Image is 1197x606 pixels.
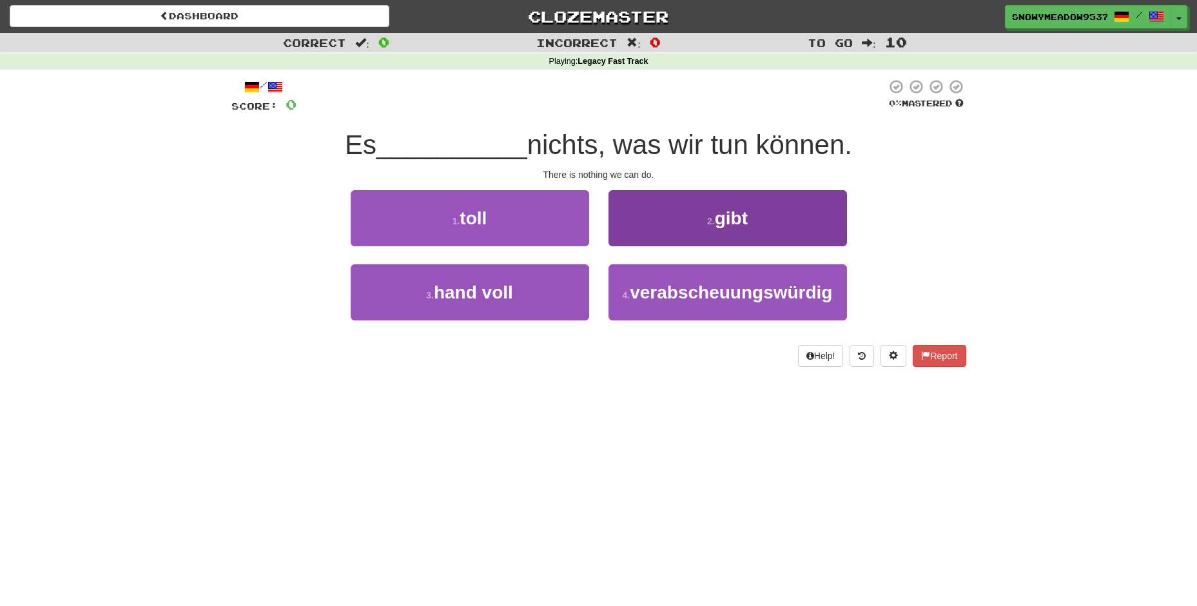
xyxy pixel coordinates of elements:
[885,34,907,50] span: 10
[345,130,376,160] span: Es
[798,345,844,367] button: Help!
[1012,11,1107,23] span: SnowyMeadow9537
[850,345,874,367] button: Round history (alt+y)
[862,37,876,48] span: :
[608,190,847,246] button: 2.gibt
[351,264,589,320] button: 3.hand voll
[578,57,648,66] strong: Legacy Fast Track
[378,34,389,50] span: 0
[409,5,788,28] a: Clozemaster
[283,36,346,49] span: Correct
[453,216,460,226] small: 1 .
[376,130,527,160] span: __________
[630,282,832,302] span: verabscheuungswürdig
[889,98,902,108] span: 0 %
[231,101,278,112] span: Score:
[231,79,297,95] div: /
[715,208,748,228] span: gibt
[527,130,852,160] span: nichts, was wir tun können.
[608,264,847,320] button: 4.verabscheuungswürdig
[913,345,966,367] button: Report
[286,96,297,112] span: 0
[1136,10,1142,19] span: /
[10,5,389,27] a: Dashboard
[434,282,513,302] span: hand voll
[460,208,487,228] span: toll
[231,168,966,181] div: There is nothing we can do.
[623,290,630,300] small: 4 .
[351,190,589,246] button: 1.toll
[707,216,715,226] small: 2 .
[808,36,853,49] span: To go
[355,37,369,48] span: :
[650,34,661,50] span: 0
[886,98,966,110] div: Mastered
[536,36,618,49] span: Incorrect
[627,37,641,48] span: :
[1005,5,1171,28] a: SnowyMeadow9537 /
[426,290,434,300] small: 3 .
